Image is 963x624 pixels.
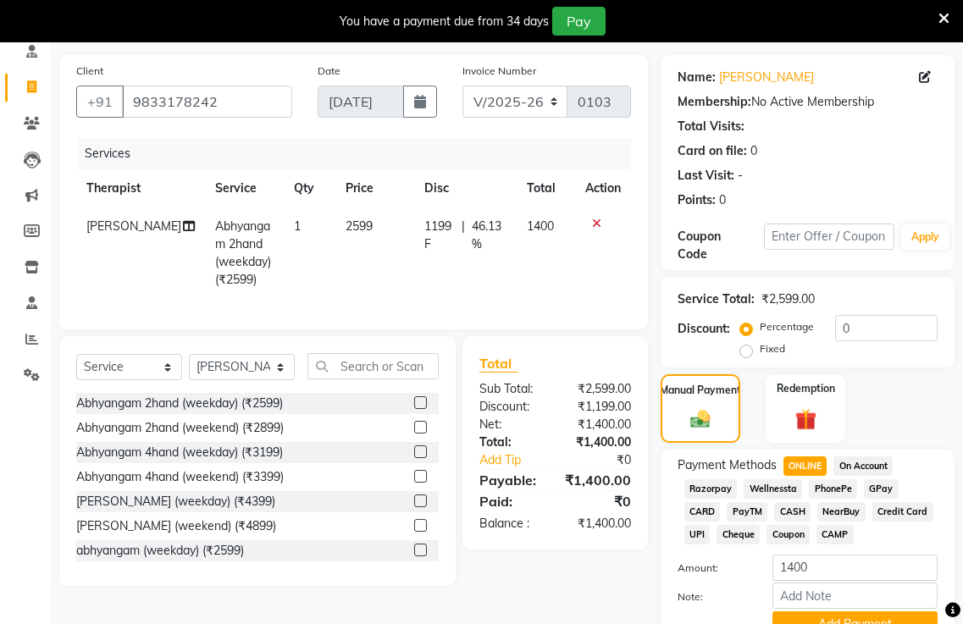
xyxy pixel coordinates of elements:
div: Name: [678,69,716,86]
span: PayTM [727,502,767,522]
span: 2599 [346,218,373,234]
div: ₹2,599.00 [761,290,815,308]
th: Qty [284,169,335,207]
div: Balance : [467,515,555,533]
span: Cheque [717,525,760,544]
div: Total Visits: [678,118,744,135]
a: Add Tip [467,451,570,469]
span: PhonePe [809,479,857,499]
img: _gift.svg [789,406,823,433]
span: Coupon [767,525,810,544]
label: Manual Payment [660,383,741,398]
span: CARD [684,502,721,522]
span: CASH [774,502,811,522]
div: You have a payment due from 34 days [340,13,549,30]
div: Abhyangam 2hand (weekend) (₹2899) [76,419,284,437]
button: Apply [901,224,949,250]
span: 1400 [527,218,554,234]
input: Amount [772,555,938,581]
div: Last Visit: [678,167,734,185]
span: 1 [294,218,301,234]
span: Wellnessta [744,479,802,499]
div: Payable: [467,470,552,490]
input: Add Note [772,583,938,609]
div: Net: [467,416,555,433]
span: [PERSON_NAME] [86,218,181,234]
label: Fixed [760,341,785,356]
div: 0 [719,191,726,209]
th: Disc [414,169,517,207]
label: Percentage [760,319,814,334]
div: Card on file: [678,142,747,160]
span: CAMP [816,525,854,544]
a: [PERSON_NAME] [719,69,814,86]
div: Discount: [678,320,730,338]
button: +91 [76,86,124,118]
span: Abhyangam 2hand (weekday) (₹2599) [215,218,271,287]
div: Services [78,138,644,169]
img: _cash.svg [684,408,717,431]
span: | [462,218,465,253]
div: Paid: [467,491,555,511]
div: Discount: [467,398,555,416]
span: 46.13 % [472,218,506,253]
span: NearBuy [817,502,866,522]
span: 1199 F [424,218,455,253]
div: [PERSON_NAME] (weekend) (₹4899) [76,517,276,535]
div: ₹1,400.00 [555,515,643,533]
div: No Active Membership [678,93,938,111]
span: Payment Methods [678,456,777,474]
div: Membership: [678,93,751,111]
span: Total [479,355,518,373]
div: Abhyangam 4hand (weekend) (₹3399) [76,468,284,486]
div: ₹1,199.00 [555,398,643,416]
div: Points: [678,191,716,209]
th: Price [335,169,414,207]
th: Action [575,169,631,207]
div: ₹0 [555,491,643,511]
span: UPI [684,525,711,544]
span: On Account [833,456,893,476]
label: Date [318,64,340,79]
th: Service [205,169,284,207]
div: 0 [750,142,757,160]
div: - [738,167,743,185]
div: abhyangam (weekday) (₹2599) [76,542,244,560]
div: Total: [467,433,555,451]
th: Total [517,169,575,207]
label: Invoice Number [462,64,536,79]
input: Search or Scan [307,353,439,379]
label: Redemption [777,381,835,396]
label: Client [76,64,103,79]
span: GPay [864,479,899,499]
div: ₹2,599.00 [555,380,643,398]
label: Note: [665,589,760,605]
th: Therapist [76,169,205,207]
div: ₹1,400.00 [555,416,643,433]
div: [PERSON_NAME] (weekday) (₹4399) [76,493,275,511]
div: Service Total: [678,290,755,308]
div: Coupon Code [678,228,764,263]
span: Razorpay [684,479,738,499]
span: ONLINE [783,456,827,476]
div: Abhyangam 4hand (weekday) (₹3199) [76,444,283,461]
div: ₹1,400.00 [555,433,643,451]
input: Search by Name/Mobile/Email/Code [122,86,292,118]
span: Credit Card [872,502,933,522]
input: Enter Offer / Coupon Code [764,224,894,250]
div: Abhyangam 2hand (weekday) (₹2599) [76,395,283,412]
label: Amount: [665,560,760,576]
div: ₹0 [570,451,644,469]
button: Pay [552,7,606,36]
div: ₹1,400.00 [552,470,644,490]
div: Sub Total: [467,380,555,398]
